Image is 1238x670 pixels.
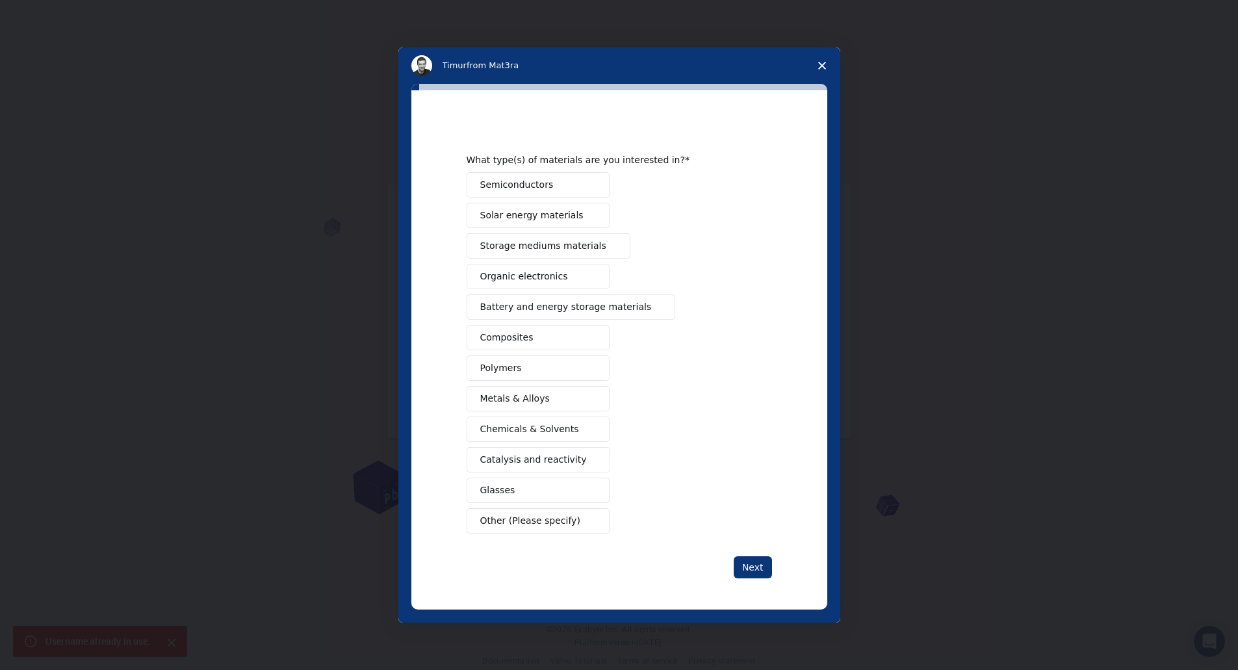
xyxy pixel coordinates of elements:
[467,355,610,381] button: Polymers
[467,386,610,411] button: Metals & Alloys
[480,178,554,192] span: Semiconductors
[467,447,611,472] button: Catalysis and reactivity
[480,422,579,436] span: Chemicals & Solvents
[26,9,73,21] span: Support
[480,514,580,528] span: Other (Please specify)
[804,47,840,84] span: Close survey
[480,239,606,253] span: Storage mediums materials
[467,478,610,503] button: Glasses
[467,294,676,320] button: Battery and energy storage materials
[467,154,753,166] div: What type(s) of materials are you interested in?
[480,392,550,406] span: Metals & Alloys
[467,325,610,350] button: Composites
[467,203,610,228] button: Solar energy materials
[467,172,610,198] button: Semiconductors
[480,361,522,375] span: Polymers
[480,483,515,497] span: Glasses
[467,264,610,289] button: Organic electronics
[467,60,519,70] span: from Mat3ra
[467,508,610,534] button: Other (Please specify)
[480,209,584,222] span: Solar energy materials
[467,417,610,442] button: Chemicals & Solvents
[443,60,467,70] span: Timur
[411,55,432,76] img: Profile image for Timur
[480,300,652,314] span: Battery and energy storage materials
[480,270,568,283] span: Organic electronics
[480,331,534,344] span: Composites
[734,556,772,578] button: Next
[467,233,630,259] button: Storage mediums materials
[480,453,587,467] span: Catalysis and reactivity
